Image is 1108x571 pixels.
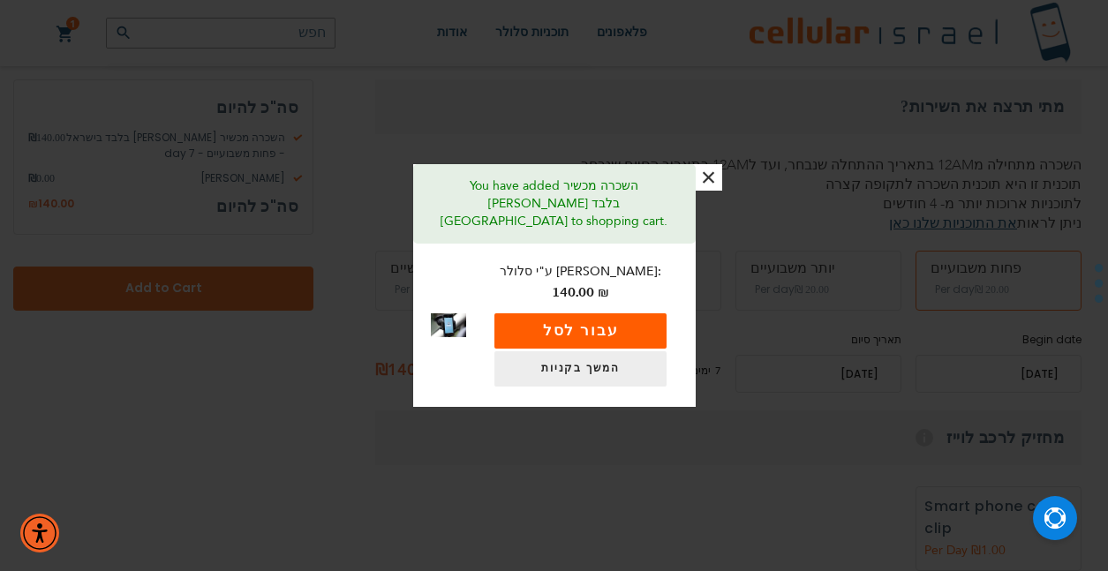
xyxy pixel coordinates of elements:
[696,164,722,191] button: ×
[552,282,609,304] span: ‏140.00 ₪
[494,351,667,387] a: המשך בקניות
[494,313,667,349] button: עבור לסל
[20,514,59,552] div: תפריט נגישות
[426,177,682,230] p: You have added השכרה מכשיר [PERSON_NAME] בלבד [GEOGRAPHIC_DATA] to shopping cart.
[484,261,678,304] p: ע"י סלולר [PERSON_NAME]:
